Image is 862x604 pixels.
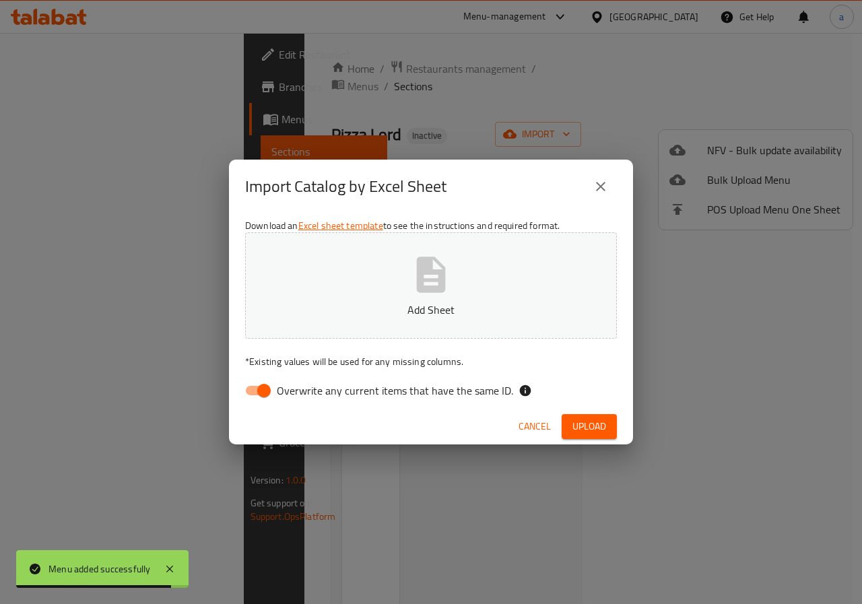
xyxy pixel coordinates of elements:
span: Overwrite any current items that have the same ID. [277,382,513,399]
button: close [585,170,617,203]
div: Download an to see the instructions and required format. [229,213,633,409]
button: Add Sheet [245,232,617,339]
p: Existing values will be used for any missing columns. [245,355,617,368]
span: Cancel [519,418,551,435]
svg: If the overwrite option isn't selected, then the items that match an existing ID will be ignored ... [519,384,532,397]
button: Cancel [513,414,556,439]
h2: Import Catalog by Excel Sheet [245,176,446,197]
button: Upload [562,414,617,439]
p: Add Sheet [266,302,596,318]
div: Menu added successfully [48,562,151,576]
a: Excel sheet template [298,217,383,234]
span: Upload [572,418,606,435]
